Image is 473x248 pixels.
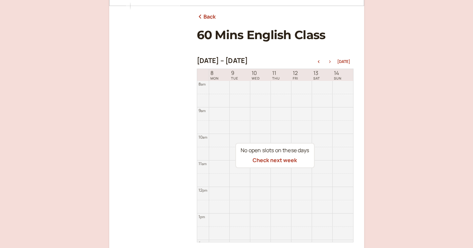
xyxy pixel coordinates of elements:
[197,57,248,65] h2: [DATE] – [DATE]
[241,146,309,155] div: No open slots on these days
[197,28,354,42] h1: 60 Mins English Class
[337,59,350,64] button: [DATE]
[253,157,297,163] button: Check next week
[197,13,216,21] a: Back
